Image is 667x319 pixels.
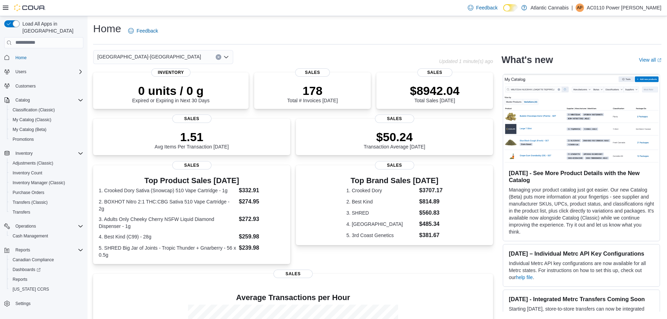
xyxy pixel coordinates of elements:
[7,168,86,178] button: Inventory Count
[10,256,57,264] a: Canadian Compliance
[346,209,416,216] dt: 3. SHRED
[155,130,229,150] div: Avg Items Per Transaction [DATE]
[287,84,338,103] div: Total # Invoices [DATE]
[10,159,56,167] a: Adjustments (Classic)
[13,222,83,230] span: Operations
[419,220,443,228] dd: $485.34
[13,82,83,90] span: Customers
[7,158,86,168] button: Adjustments (Classic)
[13,54,29,62] a: Home
[239,244,285,252] dd: $239.98
[13,53,83,62] span: Home
[13,299,83,308] span: Settings
[13,246,83,254] span: Reports
[465,1,500,15] a: Feedback
[346,176,443,185] h3: Top Brand Sales [DATE]
[99,233,236,240] dt: 4. Best Kind (C99) - 28g
[7,265,86,275] a: Dashboards
[7,188,86,197] button: Purchase Orders
[10,135,83,144] span: Promotions
[7,125,86,134] button: My Catalog (Beta)
[10,232,51,240] a: Cash Management
[13,96,83,104] span: Catalog
[639,57,661,63] a: View allExternal link
[419,186,443,195] dd: $3707.17
[216,54,221,60] button: Clear input
[10,159,83,167] span: Adjustments (Classic)
[10,106,58,114] a: Classification (Classic)
[10,116,54,124] a: My Catalog (Classic)
[10,169,83,177] span: Inventory Count
[10,135,37,144] a: Promotions
[10,169,45,177] a: Inventory Count
[13,246,33,254] button: Reports
[439,58,493,64] p: Updated 1 minute(s) ago
[13,257,54,263] span: Canadian Compliance
[125,24,161,38] a: Feedback
[10,179,83,187] span: Inventory Manager (Classic)
[10,275,30,284] a: Reports
[503,4,518,12] input: Dark Mode
[13,127,47,132] span: My Catalog (Beta)
[10,285,52,293] a: [US_STATE] CCRS
[10,106,83,114] span: Classification (Classic)
[155,130,229,144] p: 1.51
[20,20,83,34] span: Load All Apps in [GEOGRAPHIC_DATA]
[346,198,416,205] dt: 2. Best Kind
[10,265,83,274] span: Dashboards
[13,267,41,272] span: Dashboards
[273,270,313,278] span: Sales
[10,188,47,197] a: Purchase Orders
[7,105,86,115] button: Classification (Classic)
[7,178,86,188] button: Inventory Manager (Classic)
[13,107,55,113] span: Classification (Classic)
[577,4,583,12] span: AP
[1,67,86,77] button: Users
[15,55,27,61] span: Home
[7,255,86,265] button: Canadian Compliance
[13,68,83,76] span: Users
[10,208,33,216] a: Transfers
[15,247,30,253] span: Reports
[1,148,86,158] button: Inventory
[13,117,51,123] span: My Catalog (Classic)
[172,161,211,169] span: Sales
[1,81,86,91] button: Customers
[13,277,27,282] span: Reports
[410,84,460,98] p: $8942.04
[99,198,236,212] dt: 2. BOXHOT Nitro 2:1 THC:CBG Sativa 510 Vape Cartridge - 2g
[509,169,654,183] h3: [DATE] - See More Product Details with the New Catalog
[295,68,330,77] span: Sales
[13,170,42,176] span: Inventory Count
[10,208,83,216] span: Transfers
[223,54,229,60] button: Open list of options
[15,83,36,89] span: Customers
[7,134,86,144] button: Promotions
[10,265,43,274] a: Dashboards
[10,198,83,207] span: Transfers (Classic)
[10,125,49,134] a: My Catalog (Beta)
[13,137,34,142] span: Promotions
[137,27,158,34] span: Feedback
[7,207,86,217] button: Transfers
[239,186,285,195] dd: $332.91
[10,125,83,134] span: My Catalog (Beta)
[410,84,460,103] div: Total Sales [DATE]
[99,293,487,302] h4: Average Transactions per Hour
[15,151,33,156] span: Inventory
[346,187,416,194] dt: 1. Crooked Dory
[516,275,533,280] a: help file
[239,233,285,241] dd: $259.98
[7,275,86,284] button: Reports
[417,68,452,77] span: Sales
[172,115,211,123] span: Sales
[13,299,33,308] a: Settings
[530,4,569,12] p: Atlantic Cannabis
[501,54,553,65] h2: What's new
[15,69,26,75] span: Users
[419,231,443,240] dd: $381.67
[476,4,498,11] span: Feedback
[13,149,83,158] span: Inventory
[13,209,30,215] span: Transfers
